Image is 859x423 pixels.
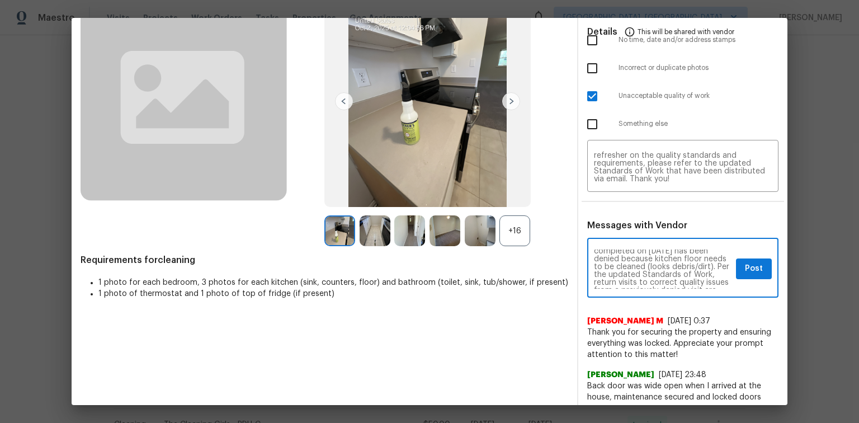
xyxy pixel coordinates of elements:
img: right-chevron-button-url [502,92,520,110]
span: Unacceptable quality of work [619,91,778,101]
div: +16 [499,215,530,246]
span: [DATE] 0:37 [668,317,710,325]
span: This will be shared with vendor [638,18,734,45]
li: 1 photo for each bedroom, 3 photos for each kitchen (sink, counters, floor) and bathroom (toilet,... [98,277,568,288]
span: [PERSON_NAME] M [587,316,663,327]
textarea: Maintenance Audit Team: Hello! Unfortunately, this Cleaning visit completed on [DATE] has been de... [594,250,731,289]
textarea: Maintenance Audit Team: Hello! Unfortunately, this Cleaning visit completed on [DATE] has been de... [594,152,772,183]
span: Incorrect or duplicate photos [619,63,778,73]
span: [DATE] 23:48 [659,371,706,379]
span: Post [745,262,763,276]
span: Something else [619,119,778,129]
span: [PERSON_NAME] [587,369,654,380]
span: Back door was wide open when I arrived at the house, maintenance secured and locked doors [587,380,778,403]
span: Requirements for cleaning [81,255,568,266]
div: Incorrect or duplicate photos [578,54,787,82]
button: Post [736,258,772,279]
div: Something else [578,110,787,138]
span: Thank you for securing the property and ensuring everything was locked. Appreciate your prompt at... [587,327,778,360]
span: Messages with Vendor [587,221,687,230]
img: left-chevron-button-url [335,92,353,110]
li: 1 photo of thermostat and 1 photo of top of fridge (if present) [98,288,568,299]
div: Unacceptable quality of work [578,82,787,110]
